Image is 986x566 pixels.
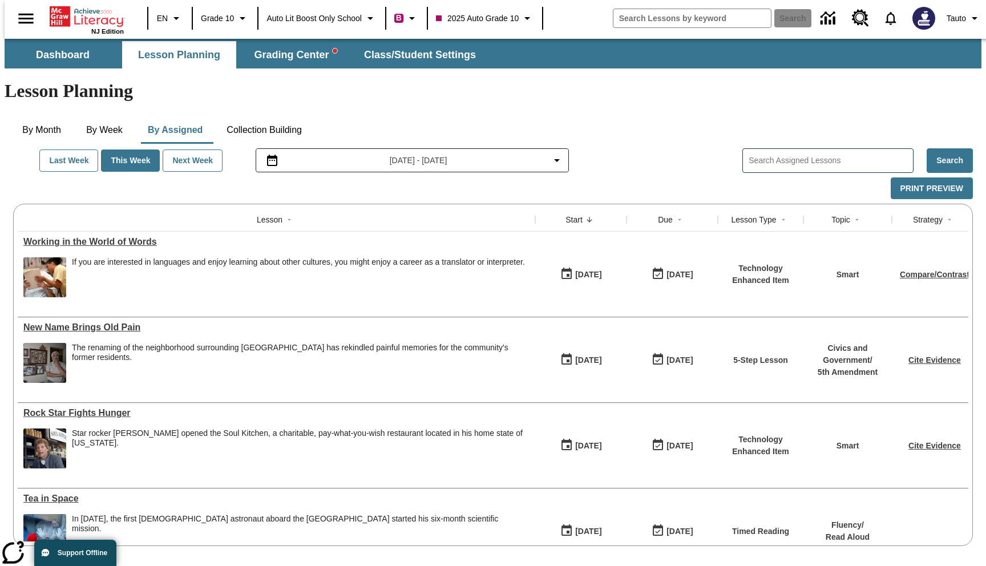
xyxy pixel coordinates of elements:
p: Timed Reading [732,525,789,537]
div: [DATE] [666,353,693,367]
div: Start [565,214,583,225]
button: 10/12/25: Last day the lesson can be accessed [648,520,697,542]
p: 5-Step Lesson [733,354,788,366]
span: 2025 Auto Grade 10 [436,13,519,25]
a: Resource Center, Will open in new tab [845,3,876,34]
button: 10/06/25: First time the lesson was available [556,520,605,542]
div: If you are interested in languages and enjoy learning about other cultures, you might enjoy a car... [72,257,525,267]
div: Strategy [913,214,943,225]
button: 10/07/25: Last day the lesson can be accessed [648,264,697,285]
button: Dashboard [6,41,120,68]
div: In [DATE], the first [DEMOGRAPHIC_DATA] astronaut aboard the [GEOGRAPHIC_DATA] started his six-mo... [72,514,530,533]
p: 5th Amendment [809,366,886,378]
a: Data Center [814,3,845,34]
a: Compare/Contrast [900,270,969,279]
button: Sort [282,213,296,227]
div: Home [50,4,124,35]
a: Tea in Space, Lessons [23,494,530,504]
img: An astronaut, the first from the United Kingdom to travel to the International Space Station, wav... [23,514,66,554]
button: This Week [101,149,160,172]
div: Lesson [257,214,282,225]
button: Sort [777,213,790,227]
span: Grade 10 [201,13,234,25]
a: New Name Brings Old Pain, Lessons [23,322,530,333]
div: SubNavbar [5,41,486,68]
button: Class: 2025 Auto Grade 10, Select your class [431,8,539,29]
button: 10/13/25: Last day the lesson can be accessed [648,349,697,371]
div: [DATE] [666,439,693,453]
button: School: Auto Lit Boost only School, Select your school [262,8,382,29]
span: EN [157,13,168,25]
span: The renaming of the neighborhood surrounding Dodger Stadium has rekindled painful memories for th... [72,343,530,383]
svg: Collapse Date Range Filter [550,153,564,167]
div: [DATE] [666,524,693,539]
button: 10/06/25: First time the lesson was available [556,435,605,456]
div: If you are interested in languages and enjoy learning about other cultures, you might enjoy a car... [72,257,525,297]
button: Lesson Planning [122,41,236,68]
a: Notifications [876,3,906,33]
span: Support Offline [58,549,107,557]
span: Tauto [947,13,966,25]
button: Collection Building [217,116,311,144]
button: 10/08/25: Last day the lesson can be accessed [648,435,697,456]
span: Lesson Planning [138,48,220,62]
button: Search [927,148,973,173]
span: Grading Center [254,48,337,62]
button: Select the date range menu item [261,153,564,167]
div: Star rocker Jon Bon Jovi opened the Soul Kitchen, a charitable, pay-what-you-wish restaurant loca... [72,428,530,468]
div: SubNavbar [5,39,981,68]
div: Tea in Space [23,494,530,504]
div: [DATE] [575,439,601,453]
div: [DATE] [575,268,601,282]
div: [DATE] [575,353,601,367]
button: By Assigned [139,116,212,144]
img: dodgertown_121813.jpg [23,343,66,383]
div: Topic [831,214,850,225]
div: Working in the World of Words [23,237,530,247]
button: Sort [673,213,686,227]
button: By Week [76,116,133,144]
button: 10/07/25: First time the lesson was available [556,264,605,285]
p: Technology Enhanced Item [724,262,798,286]
button: By Month [13,116,70,144]
button: Boost Class color is violet red. Change class color [390,8,423,29]
div: The renaming of the neighborhood surrounding [GEOGRAPHIC_DATA] has rekindled painful memories for... [72,343,530,362]
a: Cite Evidence [908,355,961,365]
div: [DATE] [666,268,693,282]
input: Search Assigned Lessons [749,152,913,169]
span: Dashboard [36,48,90,62]
button: Class/Student Settings [355,41,485,68]
a: Cite Evidence [908,441,961,450]
span: B [396,11,402,25]
button: Sort [943,213,956,227]
button: Support Offline [34,540,116,566]
button: Grading Center [239,41,353,68]
div: New Name Brings Old Pain [23,322,530,333]
p: Civics and Government / [809,342,886,366]
div: In December 2015, the first British astronaut aboard the International Space Station started his ... [72,514,530,554]
a: Rock Star Fights Hunger , Lessons [23,408,530,418]
a: Working in the World of Words, Lessons [23,237,530,247]
p: Read Aloud [826,531,870,543]
div: [DATE] [575,524,601,539]
button: Sort [583,213,596,227]
p: Technology Enhanced Item [724,434,798,458]
p: Smart [837,440,859,452]
button: Grade: Grade 10, Select a grade [196,8,254,29]
button: Select a new avatar [906,3,942,33]
img: An interpreter holds a document for a patient at a hospital. Interpreters help people by translat... [23,257,66,297]
img: Avatar [912,7,935,30]
span: NJ Edition [91,28,124,35]
button: Sort [850,213,864,227]
button: 10/07/25: First time the lesson was available [556,349,605,371]
div: Due [658,214,673,225]
button: Last Week [39,149,98,172]
button: Print Preview [891,177,973,200]
p: Fluency / [826,519,870,531]
span: Class/Student Settings [364,48,476,62]
input: search field [613,9,771,27]
button: Profile/Settings [942,8,986,29]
